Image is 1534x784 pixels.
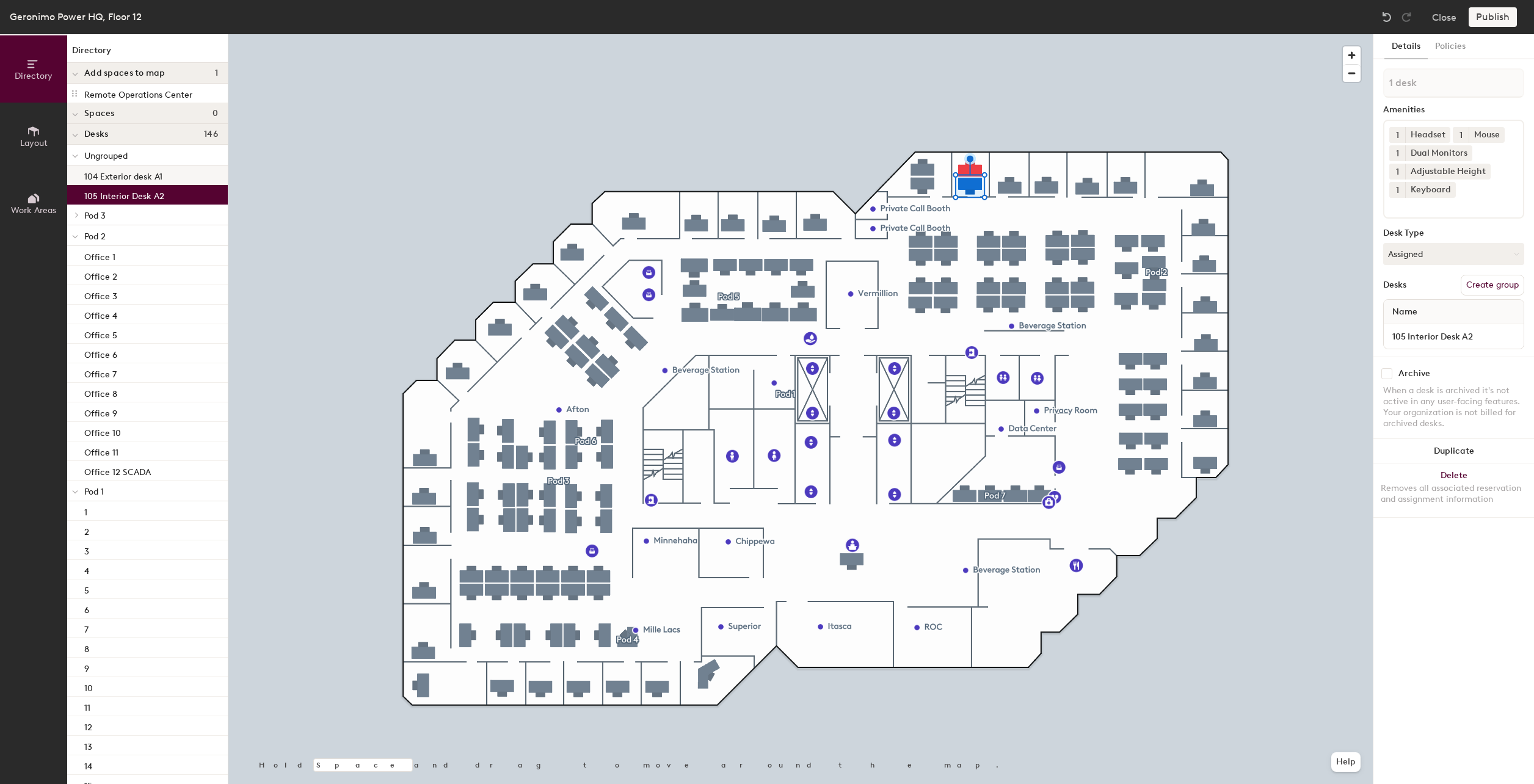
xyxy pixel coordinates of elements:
[1432,7,1456,27] button: Close
[84,168,162,182] p: 104 Exterior desk A1
[1383,228,1524,238] div: Desk Type
[84,129,108,139] span: Desks
[84,231,106,242] span: Pod 2
[1396,147,1399,160] span: 1
[1396,165,1399,178] span: 1
[84,109,115,118] span: Spaces
[84,504,87,518] p: 1
[84,327,117,341] p: Office 5
[1373,439,1534,463] button: Duplicate
[84,86,192,100] p: Remote Operations Center
[84,68,165,78] span: Add spaces to map
[1405,182,1456,198] div: Keyboard
[15,71,53,81] span: Directory
[1381,11,1393,23] img: Undo
[84,385,117,399] p: Office 8
[1396,184,1399,197] span: 1
[1331,752,1361,772] button: Help
[1469,127,1505,143] div: Mouse
[1398,369,1430,379] div: Archive
[84,346,117,360] p: Office 6
[1400,11,1412,23] img: Redo
[11,205,56,216] span: Work Areas
[84,366,117,380] p: Office 7
[84,738,92,752] p: 13
[84,582,89,596] p: 5
[1389,145,1405,161] button: 1
[204,129,218,139] span: 146
[1405,145,1472,161] div: Dual Monitors
[84,719,92,733] p: 12
[84,463,151,477] p: Office 12 SCADA
[84,699,90,713] p: 11
[1383,385,1524,429] div: When a desk is archived it's not active in any user-facing features. Your organization is not bil...
[84,307,117,321] p: Office 4
[1383,105,1524,115] div: Amenities
[1383,280,1406,290] div: Desks
[84,268,117,282] p: Office 2
[20,138,48,148] span: Layout
[84,543,89,557] p: 3
[84,151,128,161] span: Ungrouped
[1389,182,1405,198] button: 1
[1405,127,1450,143] div: Headset
[84,187,164,201] p: 105 Interior Desk A2
[84,641,89,655] p: 8
[84,249,115,263] p: Office 1
[84,405,117,419] p: Office 9
[1386,301,1423,323] span: Name
[1389,127,1405,143] button: 1
[1428,34,1473,59] button: Policies
[84,680,93,694] p: 10
[1389,164,1405,180] button: 1
[84,601,89,615] p: 6
[215,68,218,78] span: 1
[1383,243,1524,265] button: Assigned
[1386,328,1521,345] input: Unnamed desk
[84,211,106,221] span: Pod 3
[67,44,228,63] h1: Directory
[84,288,117,302] p: Office 3
[1405,164,1491,180] div: Adjustable Height
[84,758,92,772] p: 14
[84,660,89,674] p: 9
[84,487,104,497] span: Pod 1
[84,444,118,458] p: Office 11
[1373,463,1534,517] button: DeleteRemoves all associated reservation and assignment information
[1459,129,1463,142] span: 1
[1384,34,1428,59] button: Details
[1381,483,1527,505] div: Removes all associated reservation and assignment information
[84,523,89,537] p: 2
[1396,129,1399,142] span: 1
[84,424,121,438] p: Office 10
[1453,127,1469,143] button: 1
[213,109,218,118] span: 0
[10,9,142,24] div: Geronimo Power HQ, Floor 12
[84,562,89,576] p: 4
[1461,275,1524,296] button: Create group
[84,621,89,635] p: 7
